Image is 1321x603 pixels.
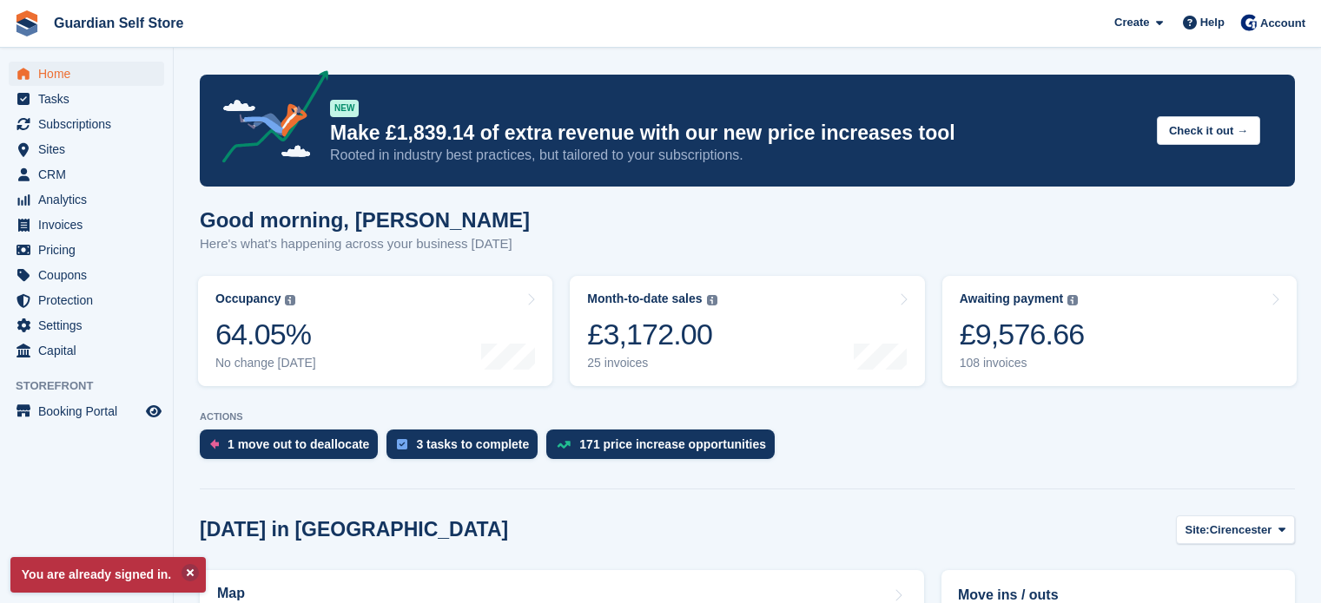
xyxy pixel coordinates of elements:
span: Cirencester [1210,521,1272,539]
a: menu [9,162,164,187]
span: Create [1114,14,1149,31]
a: menu [9,313,164,338]
div: Occupancy [215,292,281,306]
h1: Good morning, [PERSON_NAME] [200,208,530,232]
div: Awaiting payment [960,292,1064,306]
div: 171 price increase opportunities [579,437,766,451]
span: Invoices [38,213,142,237]
span: Analytics [38,187,142,212]
button: Check it out → [1157,116,1260,145]
a: menu [9,213,164,237]
img: task-75834270c22a3079a89374b754ae025e5fb1db73e45f91037f5363f120a921f8.svg [397,439,407,449]
div: 64.05% [215,317,316,352]
img: price_increase_opportunities-93ffe204e8149a01c8c9dc8f82e8f89637d9d84a8eef4429ea346261dce0b2c0.svg [557,441,571,449]
a: menu [9,137,164,161]
p: You are already signed in. [10,557,206,593]
img: Tom Scott [1240,14,1258,31]
span: Tasks [38,87,142,111]
h2: Map [217,586,245,601]
span: Coupons [38,263,142,287]
a: Month-to-date sales £3,172.00 25 invoices [570,276,924,386]
div: 3 tasks to complete [416,437,529,451]
span: Storefront [16,377,173,395]
p: Make £1,839.14 of extra revenue with our new price increases tool [330,121,1143,146]
img: icon-info-grey-7440780725fd019a000dd9b08b2336e03edf1995a4989e88bcd33f0948082b44.svg [1067,295,1078,305]
img: stora-icon-8386f47178a22dfd0bd8f6a31ec36ba5ce8667c1dd55bd0f319d3a0aa187defe.svg [14,10,40,36]
button: Site: Cirencester [1176,515,1295,544]
a: Guardian Self Store [47,9,190,37]
div: £3,172.00 [587,317,717,352]
span: Site: [1186,521,1210,539]
div: 108 invoices [960,356,1085,370]
a: menu [9,338,164,363]
img: icon-info-grey-7440780725fd019a000dd9b08b2336e03edf1995a4989e88bcd33f0948082b44.svg [285,295,295,305]
a: Preview store [143,401,164,422]
span: Pricing [38,238,142,262]
span: Sites [38,137,142,161]
span: Help [1200,14,1225,31]
span: Booking Portal [38,399,142,423]
img: icon-info-grey-7440780725fd019a000dd9b08b2336e03edf1995a4989e88bcd33f0948082b44.svg [707,295,717,305]
a: menu [9,399,164,423]
span: Settings [38,313,142,338]
div: Month-to-date sales [587,292,702,306]
p: Rooted in industry best practices, but tailored to your subscriptions. [330,146,1143,165]
div: 25 invoices [587,356,717,370]
h2: [DATE] in [GEOGRAPHIC_DATA] [200,518,508,541]
a: menu [9,87,164,111]
img: price-adjustments-announcement-icon-8257ccfd72463d97f412b2fc003d46551f7dbcb40ab6d574587a9cd5c0d94... [208,70,329,169]
span: Account [1260,15,1305,32]
div: No change [DATE] [215,356,316,370]
a: menu [9,263,164,287]
div: 1 move out to deallocate [228,437,369,451]
a: menu [9,62,164,86]
span: Subscriptions [38,112,142,136]
a: Awaiting payment £9,576.66 108 invoices [942,276,1297,386]
a: 171 price increase opportunities [546,429,783,468]
p: Here's what's happening across your business [DATE] [200,234,530,254]
span: Protection [38,288,142,312]
a: menu [9,187,164,212]
a: 1 move out to deallocate [200,429,386,468]
a: Occupancy 64.05% No change [DATE] [198,276,552,386]
a: 3 tasks to complete [386,429,546,468]
div: £9,576.66 [960,317,1085,352]
p: ACTIONS [200,411,1295,423]
span: Home [38,62,142,86]
a: menu [9,288,164,312]
span: Capital [38,338,142,363]
a: menu [9,112,164,136]
img: move_outs_to_deallocate_icon-f764333ba52eb49d3ac5e1228854f67142a1ed5810a6f6cc68b1a99e826820c5.svg [210,439,219,449]
span: CRM [38,162,142,187]
div: NEW [330,100,359,117]
a: menu [9,238,164,262]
